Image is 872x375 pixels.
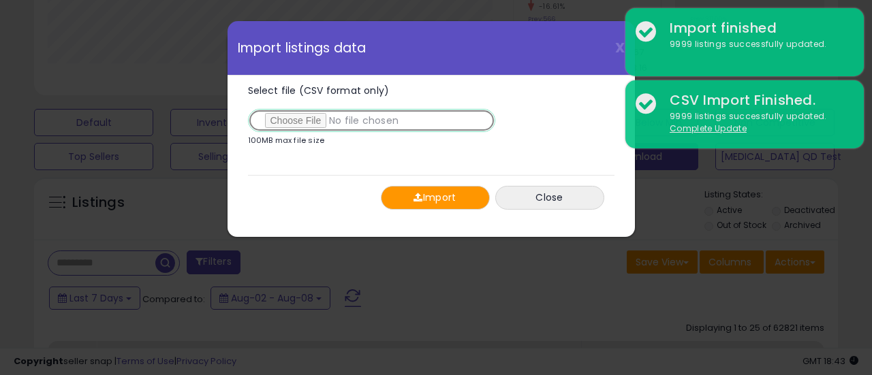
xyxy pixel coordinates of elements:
div: CSV Import Finished. [659,91,854,110]
span: Select file (CSV format only) [248,84,390,97]
button: Import [381,186,490,210]
p: 100MB max file size [248,137,325,144]
span: X [615,38,625,57]
button: Close [495,186,604,210]
div: 9999 listings successfully updated. [659,38,854,51]
span: Import listings data [238,42,367,54]
u: Complete Update [670,123,747,134]
div: Import finished [659,18,854,38]
div: 9999 listings successfully updated. [659,110,854,135]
